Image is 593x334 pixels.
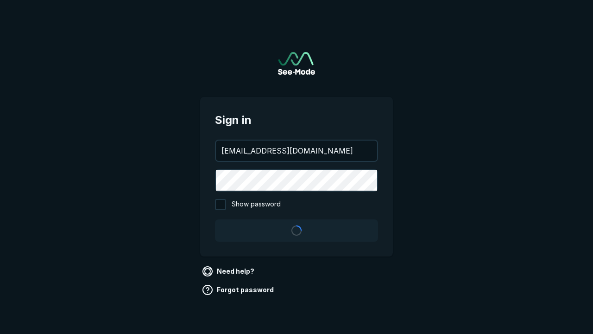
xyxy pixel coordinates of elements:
img: See-Mode Logo [278,52,315,75]
span: Show password [232,199,281,210]
a: Go to sign in [278,52,315,75]
input: your@email.com [216,141,377,161]
a: Need help? [200,264,258,279]
a: Forgot password [200,283,278,297]
span: Sign in [215,112,378,128]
